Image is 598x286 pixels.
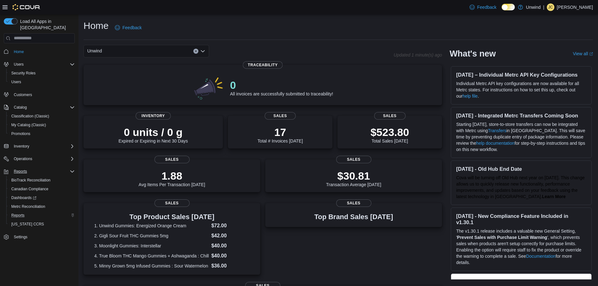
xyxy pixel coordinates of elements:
span: Security Roles [9,69,75,77]
a: help documentation [476,141,514,146]
span: JC [548,3,553,11]
span: Sales [336,156,371,163]
h2: What's new [450,49,496,59]
button: Users [11,61,26,68]
button: My Catalog (Classic) [6,121,77,129]
dt: 4. True Bloom THC Mango Gummies + Ashwaganda : Chill [94,253,209,259]
span: Users [9,78,75,86]
a: Metrc Reconciliation [9,203,48,210]
strong: Prevent Sales with Purchase Limit Warning [457,235,547,240]
nav: Complex example [4,45,75,258]
button: Metrc Reconciliation [6,202,77,211]
h3: Top Brand Sales [DATE] [314,213,393,221]
a: Transfers [488,128,506,133]
button: Security Roles [6,69,77,78]
button: Customers [1,90,77,99]
div: Avg Items Per Transaction [DATE] [139,170,205,187]
p: 0 units / 0 g [119,126,188,138]
button: Clear input [193,49,198,54]
a: Classification (Classic) [9,112,52,120]
button: Inventory [1,142,77,151]
span: Canadian Compliance [11,186,48,192]
span: Dashboards [11,195,36,200]
p: 17 [257,126,303,138]
span: Sales [374,112,406,120]
span: Promotions [9,130,75,138]
span: Inventory [14,144,29,149]
span: Operations [14,156,32,161]
span: Metrc Reconciliation [9,203,75,210]
span: My Catalog (Classic) [11,122,46,127]
dt: 2. Gigli Sour Fruit THC Gummies 5mg [94,233,209,239]
span: Classification (Classic) [9,112,75,120]
button: Settings [1,232,77,241]
p: Individual Metrc API key configurations are now available for all Metrc states. For instructions ... [456,80,586,99]
span: Promotions [11,131,30,136]
span: My Catalog (Classic) [9,121,75,129]
p: [PERSON_NAME] [557,3,593,11]
p: | [543,3,544,11]
div: Transaction Average [DATE] [326,170,381,187]
h3: [DATE] - Old Hub End Date [456,166,586,172]
a: Feedback [467,1,499,13]
span: Unwind [87,47,102,55]
a: BioTrack Reconciliation [9,176,53,184]
dt: 3. Moonlight Gummies: Interstellar [94,243,209,249]
span: BioTrack Reconciliation [9,176,75,184]
button: Canadian Compliance [6,185,77,193]
a: Security Roles [9,69,38,77]
dt: 5. Minny Grown 5mg Infused Gummies : Sour Watermelon [94,263,209,269]
button: BioTrack Reconciliation [6,176,77,185]
p: $523.80 [370,126,409,138]
button: Reports [1,167,77,176]
button: Home [1,47,77,56]
a: Canadian Compliance [9,185,51,193]
h3: [DATE] - Integrated Metrc Transfers Coming Soon [456,112,586,119]
a: Customers [11,91,35,99]
h3: Top Product Sales [DATE] [94,213,250,221]
a: My Catalog (Classic) [9,121,49,129]
span: Users [11,61,75,68]
button: Operations [1,154,77,163]
span: Traceability [243,61,283,69]
strong: Learn More [542,194,566,199]
a: help file [462,94,477,99]
button: Inventory [11,143,32,150]
button: Reports [11,168,30,175]
dd: $42.00 [211,232,250,240]
p: 0 [230,79,333,91]
div: All invoices are successfully submitted to traceability! [230,79,333,96]
p: Unwind [526,3,541,11]
dd: $40.00 [211,252,250,260]
span: Security Roles [11,71,35,76]
a: Dashboards [9,194,39,202]
span: Reports [11,213,24,218]
p: Updated 1 minute(s) ago [394,52,442,57]
button: Users [6,78,77,86]
a: Home [11,48,26,56]
span: Feedback [122,24,142,31]
span: Canadian Compliance [9,185,75,193]
dt: 1. Unwind Gummies: Energized Orange Cream [94,223,209,229]
h3: [DATE] - New Compliance Feature Included in v1.30.1 [456,213,586,225]
span: Settings [14,235,27,240]
img: 0 [192,75,225,100]
button: Promotions [6,129,77,138]
div: Total Sales [DATE] [370,126,409,143]
dd: $40.00 [211,242,250,250]
span: Washington CCRS [9,220,75,228]
button: Open list of options [200,49,205,54]
span: Home [14,49,24,54]
a: Feedback [112,21,144,34]
h3: [DATE] – Individual Metrc API Key Configurations [456,72,586,78]
span: BioTrack Reconciliation [11,178,51,183]
span: [US_STATE] CCRS [11,222,44,227]
span: Users [14,62,24,67]
a: Promotions [9,130,33,138]
button: Catalog [11,104,29,111]
span: Inventory [136,112,171,120]
a: [US_STATE] CCRS [9,220,46,228]
img: Cova [13,4,40,10]
span: Classification (Classic) [11,114,49,119]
